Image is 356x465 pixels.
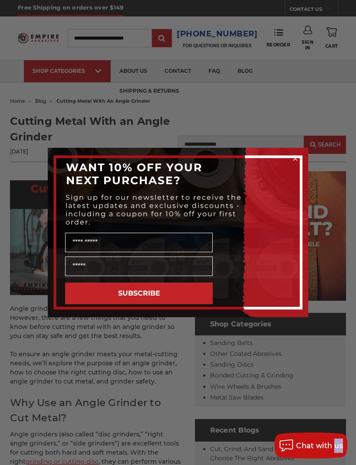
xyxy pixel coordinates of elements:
[66,193,242,226] span: Sign up for our newsletter to receive the latest updates and exclusive discounts - including a co...
[66,161,202,187] span: WANT 10% OFF YOUR NEXT PURCHASE?
[274,432,347,458] button: Chat with us
[65,257,213,276] input: Email
[296,442,343,450] span: Chat with us
[291,154,300,163] button: Close dialog
[65,283,213,304] button: SUBSCRIBE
